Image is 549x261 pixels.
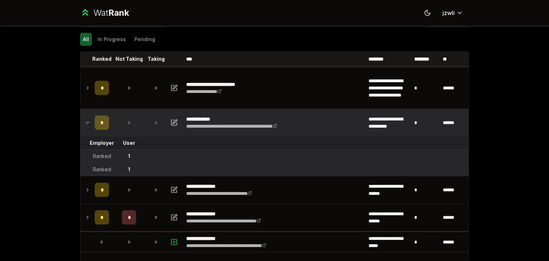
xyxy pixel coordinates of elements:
div: Ranked [93,153,111,160]
button: All [80,33,92,46]
a: WatRank [80,7,129,19]
div: Ranked [93,166,111,173]
td: User [112,137,146,149]
div: 1 [128,166,130,173]
span: jzwli [442,9,455,17]
td: Employer [92,137,112,149]
button: jzwli [437,6,469,19]
button: In Progress [95,33,129,46]
button: Pending [132,33,158,46]
span: Rank [108,8,129,18]
div: Wat [93,7,129,19]
p: Taking [148,55,165,63]
div: 1 [128,153,130,160]
p: Ranked [92,55,112,63]
p: Not Taking [115,55,143,63]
